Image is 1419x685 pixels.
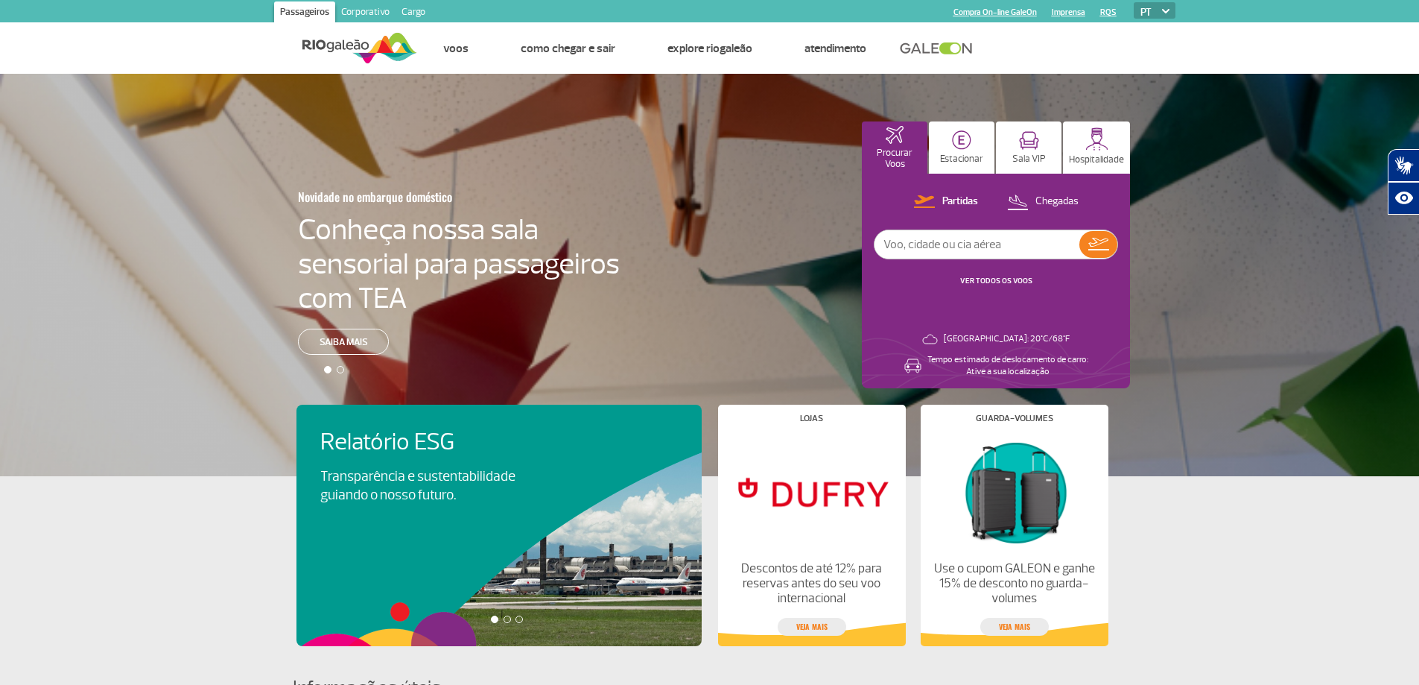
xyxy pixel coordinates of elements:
[980,618,1049,636] a: veja mais
[335,1,396,25] a: Corporativo
[933,435,1095,549] img: Guarda-volumes
[1069,154,1124,165] p: Hospitalidade
[942,195,978,209] p: Partidas
[960,276,1032,285] a: VER TODOS OS VOOS
[320,429,557,456] h4: Relatório ESG
[1388,182,1419,215] button: Abrir recursos assistivos.
[933,561,1095,606] p: Use o cupom GALEON e ganhe 15% de desconto no guarda-volumes
[1019,131,1039,150] img: vipRoom.svg
[1085,127,1108,151] img: hospitality.svg
[996,121,1061,174] button: Sala VIP
[953,7,1037,17] a: Compra On-line GaleOn
[1012,154,1046,165] p: Sala VIP
[298,181,547,212] h3: Novidade no embarque doméstico
[396,1,431,25] a: Cargo
[874,230,1079,259] input: Voo, cidade ou cia aérea
[667,41,752,56] a: Explore RIOgaleão
[320,429,678,505] a: Relatório ESGTransparência e sustentabilidade guiando o nosso futuro.
[886,126,904,144] img: airplaneHomeActive.svg
[298,329,389,355] a: Saiba mais
[1035,195,1079,209] p: Chegadas
[910,192,982,212] button: Partidas
[274,1,335,25] a: Passageiros
[800,414,823,423] h4: Lojas
[869,148,920,170] p: Procurar Voos
[1003,192,1083,212] button: Chegadas
[1063,121,1130,174] button: Hospitalidade
[730,561,892,606] p: Descontos de até 12% para reservas antes do seu voo internacional
[804,41,866,56] a: Atendimento
[1052,7,1085,17] a: Imprensa
[1388,149,1419,215] div: Plugin de acessibilidade da Hand Talk.
[1100,7,1117,17] a: RQS
[730,435,892,549] img: Lojas
[940,154,983,165] p: Estacionar
[929,121,994,174] button: Estacionar
[521,41,615,56] a: Como chegar e sair
[927,354,1088,378] p: Tempo estimado de deslocamento de carro: Ative a sua localização
[298,212,620,315] h4: Conheça nossa sala sensorial para passageiros com TEA
[944,333,1070,345] p: [GEOGRAPHIC_DATA]: 20°C/68°F
[320,467,532,505] p: Transparência e sustentabilidade guiando o nosso futuro.
[778,618,846,636] a: veja mais
[1388,149,1419,182] button: Abrir tradutor de língua de sinais.
[952,130,971,150] img: carParkingHome.svg
[976,414,1053,423] h4: Guarda-volumes
[956,275,1037,287] button: VER TODOS OS VOOS
[862,121,927,174] button: Procurar Voos
[443,41,469,56] a: Voos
